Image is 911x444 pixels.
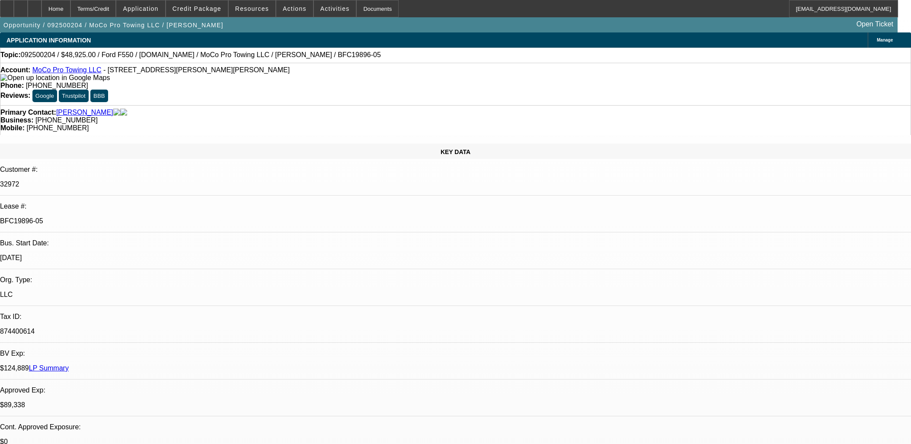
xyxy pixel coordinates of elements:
[26,82,88,89] span: [PHONE_NUMBER]
[853,17,897,32] a: Open Ticket
[0,82,24,89] strong: Phone:
[229,0,275,17] button: Resources
[103,66,290,74] span: - [STREET_ADDRESS][PERSON_NAME][PERSON_NAME]
[113,109,120,116] img: facebook-icon.png
[0,109,56,116] strong: Primary Contact:
[173,5,221,12] span: Credit Package
[26,124,89,132] span: [PHONE_NUMBER]
[320,5,350,12] span: Activities
[0,66,30,74] strong: Account:
[166,0,228,17] button: Credit Package
[877,38,893,42] span: Manage
[6,37,91,44] span: APPLICATION INFORMATION
[56,109,113,116] a: [PERSON_NAME]
[441,148,470,155] span: KEY DATA
[235,5,269,12] span: Resources
[276,0,313,17] button: Actions
[0,74,110,82] img: Open up location in Google Maps
[0,74,110,81] a: View Google Maps
[0,92,30,99] strong: Reviews:
[3,22,224,29] span: Opportunity / 092500204 / MoCo Pro Towing LLC / [PERSON_NAME]
[21,51,381,59] span: 092500204 / $48,925.00 / Ford F550 / [DOMAIN_NAME] / MoCo Pro Towing LLC / [PERSON_NAME] / BFC198...
[314,0,356,17] button: Activities
[90,90,108,102] button: BBB
[35,116,98,124] span: [PHONE_NUMBER]
[123,5,158,12] span: Application
[0,51,21,59] strong: Topic:
[0,116,33,124] strong: Business:
[120,109,127,116] img: linkedin-icon.png
[29,364,69,372] a: LP Summary
[0,124,25,132] strong: Mobile:
[32,66,102,74] a: MoCo Pro Towing LLC
[32,90,57,102] button: Google
[59,90,88,102] button: Trustpilot
[116,0,165,17] button: Application
[283,5,307,12] span: Actions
